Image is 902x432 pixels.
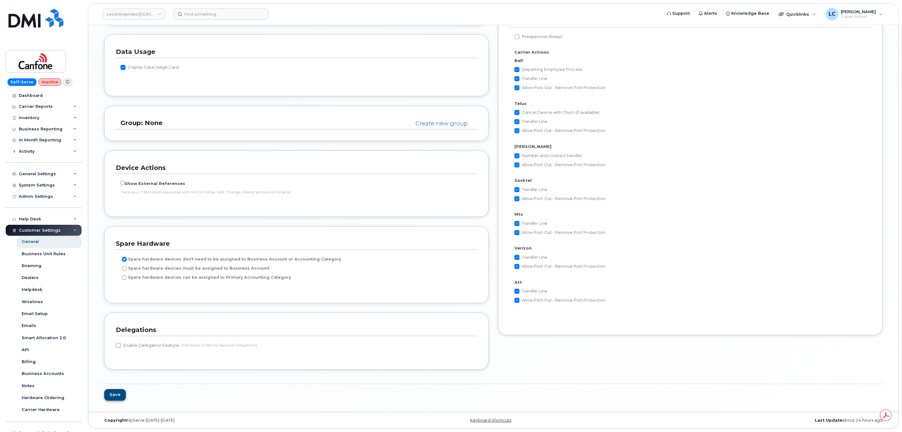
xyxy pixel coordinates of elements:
[514,186,547,193] label: Transfer Line
[722,7,774,20] a: Knowledge Base
[514,109,599,116] label: Cancel Device with Churn (if available)
[514,110,519,115] input: Cancel Device with Churn (if available)
[514,221,519,226] input: Transfer Line
[122,266,127,271] input: Spare hardware devices must be assigned to Business Account
[121,64,180,71] label: Display Data Usage Card.
[786,12,809,17] span: Quicklinks
[121,180,185,187] label: Show External References
[121,65,126,70] input: Display Data Usage Card.
[841,9,876,14] span: [PERSON_NAME]
[116,343,121,348] input: Enable Delegation Feature
[99,418,362,423] div: MyServe [DATE]–[DATE]
[514,230,519,235] input: Allow Port-Out - Remove Port Protection
[815,418,842,423] strong: Last Update
[514,245,532,251] label: Verizon
[731,10,769,17] span: Knowledge Base
[514,66,582,73] label: Departing Employee Process
[514,128,519,133] input: Allow Port-Out - Remove Port Protection
[514,229,605,236] label: Allow Port-Out - Remove Port Protection
[514,101,527,107] label: Telus
[774,8,820,20] div: Quicklinks
[121,265,269,272] label: Spare hardware devices must be assigned to Business Account
[181,343,257,347] small: (Hardware Ordering Approval Delegations)
[514,263,605,270] label: Allow Port-Out - Remove Port Protection
[116,240,472,248] h3: Spare Hardware
[416,120,468,127] a: Create new group
[514,34,519,39] input: Preapproval Always
[514,84,605,92] label: Allow Port-Out - Remove Port Protection
[514,255,519,260] input: Transfer Line
[121,181,125,185] input: Show External References
[514,85,519,90] input: Allow Port-Out - Remove Port Protection
[514,195,605,203] label: Allow Port-Out - Remove Port Protection
[121,190,291,194] small: Track your ITSM tickets associated with MACD (Move, Add, Change, Delete) actions via MyServe.
[116,342,179,349] label: Enable Delegation Feature
[116,48,472,56] h3: Data Usage
[821,8,887,20] div: Logan Cole
[514,211,523,217] label: Mts
[514,67,519,72] input: Departing Employee Process
[514,33,562,40] label: Preapproval Always
[514,119,519,124] input: Transfer Line
[116,164,472,172] h3: Device Actions
[514,297,605,304] label: Allow Port-Out - Remove Port Protection
[514,298,519,303] input: Allow Port-Out - Remove Port Protection
[514,118,547,125] label: Transfer Line
[625,418,887,423] div: about 24 hours ago
[514,264,519,269] input: Allow Port-Out - Remove Port Protection
[122,275,127,280] input: Spare hardware devices can be assigned to Primary Accounting Category
[514,127,605,134] label: Allow Port-Out - Remove Port Protection
[514,254,547,261] label: Transfer Line
[704,10,717,17] span: Alerts
[514,75,547,82] label: Transfer Line
[829,10,835,18] span: LC
[663,7,694,20] a: Support
[514,58,523,64] label: Bell
[470,418,511,423] a: Keyboard Shortcuts
[121,274,291,281] label: Spare hardware devices can be assigned to Primary Accounting Category
[514,153,519,158] input: Number and contract transfer
[104,389,126,401] button: Save
[104,418,127,423] strong: Copyright
[103,8,165,20] a: Les Entreprises Canfone.com inc
[514,177,532,183] label: Sasktel
[694,7,722,20] a: Alerts
[514,76,519,81] input: Transfer Line
[514,161,605,169] label: Allow Port-Out - Remove Port Protection
[514,220,547,227] label: Transfer Line
[121,256,341,263] label: Spare hardware devices don't need to be assigned to Business Account or Accounting Category
[121,119,319,127] h3: Group: None
[122,257,127,262] input: Spare hardware devices don't need to be assigned to Business Account or Accounting Category
[514,187,519,192] input: Transfer Line
[514,196,519,201] input: Allow Port-Out - Remove Port Protection
[174,8,269,20] input: Find something...
[514,287,547,295] label: Transfer Line
[514,162,519,167] input: Allow Port-Out - Remove Port Protection
[514,279,522,285] label: Att
[841,14,876,19] span: Super Admin
[514,152,582,160] label: Number and contract transfer
[514,289,519,294] input: Transfer Line
[514,144,551,150] label: [PERSON_NAME]
[672,10,690,17] span: Support
[116,326,472,334] h3: Delegations
[514,49,549,55] label: Carrier Actions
